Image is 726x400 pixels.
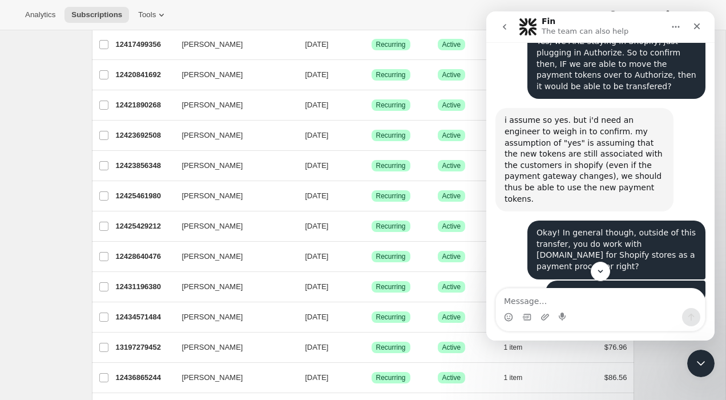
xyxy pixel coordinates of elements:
[116,127,627,143] div: 12423692508[PERSON_NAME][DATE]SuccessRecurringSuccessActive1 item$49.96
[673,10,701,19] span: Settings
[504,373,523,382] span: 1 item
[116,160,173,171] p: 12423856348
[25,10,55,19] span: Analytics
[175,278,289,296] button: [PERSON_NAME]
[376,282,406,291] span: Recurring
[442,161,461,170] span: Active
[442,191,461,201] span: Active
[442,343,461,352] span: Active
[131,7,174,23] button: Tools
[182,372,243,383] span: [PERSON_NAME]
[305,343,329,351] span: [DATE]
[116,69,173,81] p: 12420841692
[175,35,289,54] button: [PERSON_NAME]
[116,309,627,325] div: 12434571484[PERSON_NAME][DATE]SuccessRecurringSuccessActive1 item$86.56
[600,7,652,23] button: Help
[116,251,173,262] p: 12428640476
[116,39,173,50] p: 12417499356
[116,342,173,353] p: 13197279452
[504,343,523,352] span: 1 item
[182,190,243,202] span: [PERSON_NAME]
[376,191,406,201] span: Recurring
[305,313,329,321] span: [DATE]
[305,252,329,261] span: [DATE]
[305,282,329,291] span: [DATE]
[182,311,243,323] span: [PERSON_NAME]
[376,101,406,110] span: Recurring
[376,131,406,140] span: Recurring
[175,247,289,266] button: [PERSON_NAME]
[604,343,627,351] span: $76.96
[116,190,173,202] p: 12425461980
[116,99,173,111] p: 12421890268
[116,130,173,141] p: 12423692508
[182,342,243,353] span: [PERSON_NAME]
[116,67,627,83] div: 12420841692[PERSON_NAME][DATE]SuccessRecurringSuccessActive1 item$49.96
[376,343,406,352] span: Recurring
[619,10,634,19] span: Help
[175,217,289,235] button: [PERSON_NAME]
[376,313,406,322] span: Recurring
[442,252,461,261] span: Active
[442,282,461,291] span: Active
[116,97,627,113] div: 12421890268[PERSON_NAME][DATE]SuccessRecurringSuccessActive1 item$89.96
[442,70,461,79] span: Active
[376,252,406,261] span: Recurring
[175,338,289,357] button: [PERSON_NAME]
[175,369,289,387] button: [PERSON_NAME]
[305,191,329,200] span: [DATE]
[182,251,243,262] span: [PERSON_NAME]
[18,7,62,23] button: Analytics
[305,131,329,139] span: [DATE]
[116,279,627,295] div: 12431196380[PERSON_NAME][DATE]SuccessRecurringSuccessActive1 item$48.16
[116,370,627,386] div: 12436865244[PERSON_NAME][DATE]SuccessRecurringSuccessActive1 item$86.56
[442,313,461,322] span: Active
[175,308,289,326] button: [PERSON_NAME]
[604,373,627,382] span: $86.56
[182,99,243,111] span: [PERSON_NAME]
[71,10,122,19] span: Subscriptions
[376,222,406,231] span: Recurring
[442,40,461,49] span: Active
[182,281,243,293] span: [PERSON_NAME]
[305,70,329,79] span: [DATE]
[116,158,627,174] div: 12423856348[PERSON_NAME][DATE]SuccessRecurringSuccessActive1 item$89.96
[116,218,627,234] div: 12425429212[PERSON_NAME][DATE]SuccessRecurringSuccessActive1 item$48.16
[376,373,406,382] span: Recurring
[182,69,243,81] span: [PERSON_NAME]
[116,281,173,293] p: 12431196380
[175,96,289,114] button: [PERSON_NAME]
[175,187,289,205] button: [PERSON_NAME]
[504,370,535,386] button: 1 item
[175,126,289,145] button: [PERSON_NAME]
[64,7,129,23] button: Subscriptions
[305,101,329,109] span: [DATE]
[376,70,406,79] span: Recurring
[504,339,535,355] button: 1 item
[442,131,461,140] span: Active
[116,249,627,265] div: 12428640476[PERSON_NAME][DATE]SuccessRecurringSuccessActive1 item$48.16
[116,339,627,355] div: 13197279452[PERSON_NAME][DATE]SuccessRecurringSuccessActive1 item$76.96
[305,373,329,382] span: [DATE]
[116,188,627,204] div: 12425461980[PERSON_NAME][DATE]SuccessRecurringSuccessActive1 item$86.56
[305,222,329,230] span: [DATE]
